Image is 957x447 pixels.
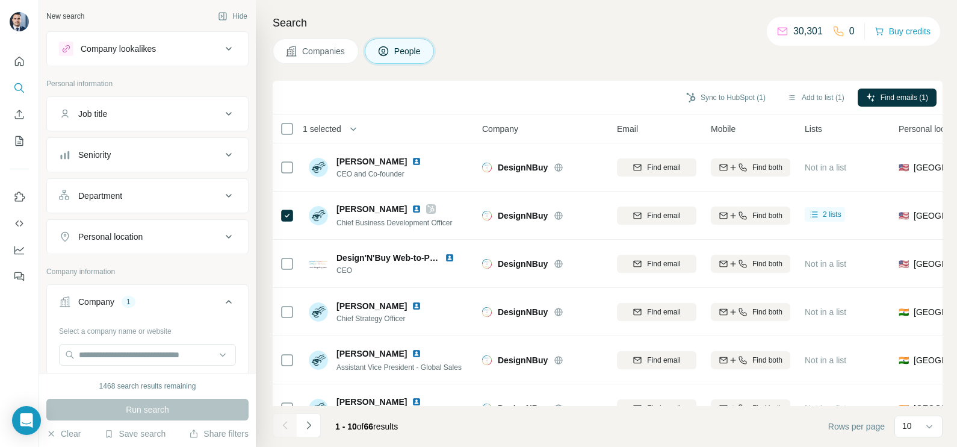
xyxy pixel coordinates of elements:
button: Hide [209,7,256,25]
span: Design'N'Buy Web-to-Print Solutions [336,253,484,263]
button: Find email [617,399,696,417]
span: 2 lists [823,209,841,220]
div: Company [78,296,114,308]
span: Find both [752,210,782,221]
img: Avatar [309,351,328,370]
span: [PERSON_NAME] [336,300,407,312]
span: Find both [752,307,782,317]
img: LinkedIn logo [412,204,421,214]
button: Find both [711,399,790,417]
span: Company [482,123,518,135]
button: Use Surfe API [10,213,29,234]
button: Find email [617,351,696,369]
span: Find email [647,355,680,366]
button: Job title [47,99,248,128]
span: CEO and Co-founder [336,169,436,180]
button: Use Surfe on LinkedIn [10,186,29,208]
span: [PERSON_NAME] [336,348,407,360]
button: Personal location [47,222,248,251]
span: Find email [647,162,680,173]
img: Avatar [309,206,328,225]
button: Find both [711,255,790,273]
button: Sync to HubSpot (1) [678,89,774,107]
span: 🇮🇳 [899,306,909,318]
button: Department [47,181,248,210]
span: People [394,45,422,57]
span: CEO [336,265,469,276]
button: Find both [711,303,790,321]
span: DesignNBuy [498,354,548,366]
button: Find email [617,303,696,321]
div: Job title [78,108,107,120]
button: Find both [711,207,790,225]
span: Find both [752,162,782,173]
span: Find both [752,355,782,366]
span: 1 selected [303,123,341,135]
button: Clear [46,428,81,440]
span: Not in a list [805,259,846,269]
button: Buy credits [875,23,931,40]
button: Find email [617,255,696,273]
span: Rows per page [828,420,885,433]
img: Avatar [309,158,328,177]
div: 1468 search results remaining [99,381,196,392]
span: 1 - 10 [335,422,357,431]
img: LinkedIn logo [412,349,421,358]
span: 🇺🇸 [899,258,909,270]
button: Navigate to next page [297,413,321,437]
button: Share filters [189,428,249,440]
img: Logo of DesignNBuy [482,404,492,413]
button: Quick start [10,51,29,72]
span: Assistant Vice President - Global Sales [336,363,462,372]
button: Feedback [10,266,29,287]
button: Company lookalikes [47,34,248,63]
button: Enrich CSV [10,104,29,125]
img: Logo of DesignNBuy [482,259,492,269]
span: Find both [752,258,782,269]
img: Logo of DesignNBuy [482,163,492,172]
div: Company lookalikes [81,43,156,55]
img: Logo of DesignNBuy [482,211,492,220]
span: DesignNBuy [498,306,548,318]
p: Personal information [46,78,249,89]
img: Avatar [309,302,328,322]
button: Dashboard [10,239,29,261]
span: DesignNBuy [498,258,548,270]
button: Find both [711,158,790,177]
p: 0 [849,24,855,39]
div: Personal location [78,231,143,243]
button: Find email [617,158,696,177]
img: LinkedIn logo [412,301,421,311]
span: Not in a list [805,307,846,317]
button: Company1 [47,287,248,321]
span: Find email [647,307,680,317]
button: Find email [617,207,696,225]
div: Seniority [78,149,111,161]
p: Company information [46,266,249,277]
span: Companies [302,45,346,57]
span: 🇺🇸 [899,161,909,173]
button: Save search [104,428,166,440]
img: LinkedIn logo [445,253,454,263]
button: Seniority [47,140,248,169]
span: Find both [752,403,782,414]
img: LinkedIn logo [412,397,421,407]
button: Add to list (1) [779,89,853,107]
img: LinkedIn logo [412,157,421,166]
span: Chief Strategy Officer [336,313,436,324]
span: Find email [647,403,680,414]
span: DesignNBuy [498,210,548,222]
h4: Search [273,14,943,31]
span: 🇮🇳 [899,354,909,366]
div: Select a company name or website [59,321,236,337]
img: Logo of DesignNBuy [482,307,492,317]
span: Not in a list [805,404,846,413]
button: Find emails (1) [858,89,937,107]
div: Department [78,190,122,202]
img: Avatar [10,12,29,31]
span: [PERSON_NAME] [336,155,407,167]
span: 🇮🇳 [899,402,909,414]
img: Avatar [309,399,328,418]
span: Find emails (1) [881,92,928,103]
span: Not in a list [805,355,846,365]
